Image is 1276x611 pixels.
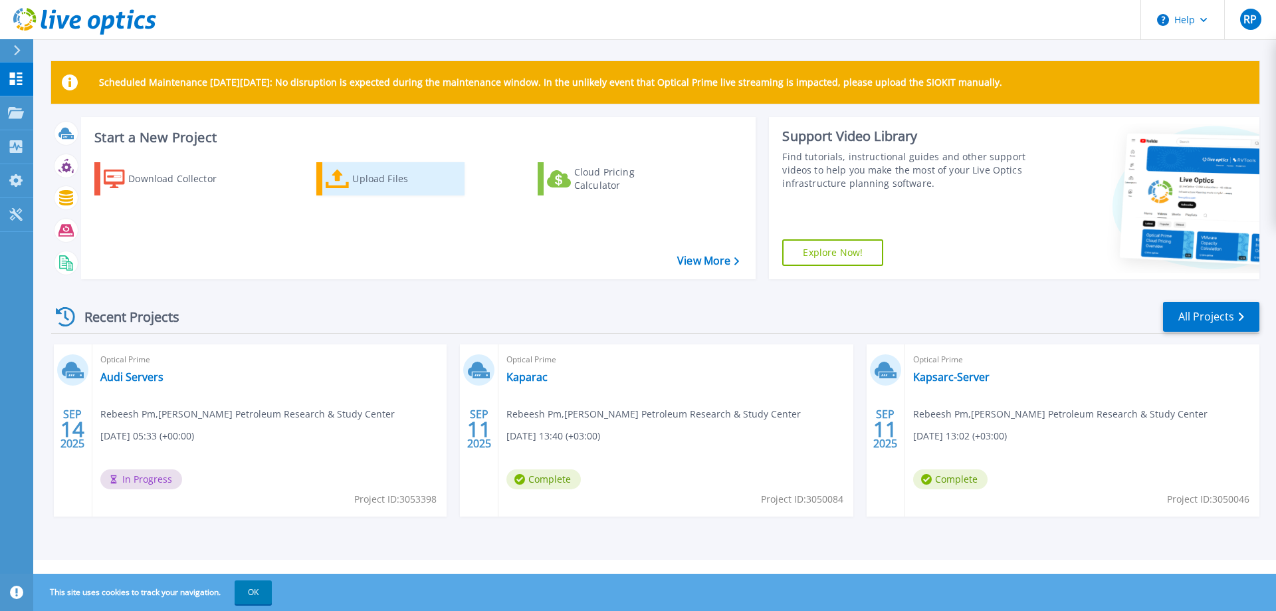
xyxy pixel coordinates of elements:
[94,130,739,145] h3: Start a New Project
[100,469,182,489] span: In Progress
[538,162,686,195] a: Cloud Pricing Calculator
[467,424,491,435] span: 11
[873,405,898,453] div: SEP 2025
[467,405,492,453] div: SEP 2025
[913,352,1251,367] span: Optical Prime
[1243,14,1257,25] span: RP
[506,429,600,443] span: [DATE] 13:40 (+03:00)
[235,580,272,604] button: OK
[100,352,439,367] span: Optical Prime
[60,405,85,453] div: SEP 2025
[316,162,465,195] a: Upload Files
[506,469,581,489] span: Complete
[506,407,801,422] span: Rebeesh Pm , [PERSON_NAME] Petroleum Research & Study Center
[782,150,1032,190] div: Find tutorials, instructional guides and other support videos to help you make the most of your L...
[1167,492,1249,507] span: Project ID: 3050046
[94,162,243,195] a: Download Collector
[100,407,395,422] span: Rebeesh Pm , [PERSON_NAME] Petroleum Research & Study Center
[782,128,1032,145] div: Support Video Library
[913,407,1208,422] span: Rebeesh Pm , [PERSON_NAME] Petroleum Research & Study Center
[574,166,681,192] div: Cloud Pricing Calculator
[913,469,988,489] span: Complete
[506,352,845,367] span: Optical Prime
[37,580,272,604] span: This site uses cookies to track your navigation.
[761,492,843,507] span: Project ID: 3050084
[1163,302,1259,332] a: All Projects
[60,424,84,435] span: 14
[99,77,1002,88] p: Scheduled Maintenance [DATE][DATE]: No disruption is expected during the maintenance window. In t...
[873,424,897,435] span: 11
[128,166,235,192] div: Download Collector
[782,239,883,266] a: Explore Now!
[913,429,1007,443] span: [DATE] 13:02 (+03:00)
[677,255,739,267] a: View More
[354,492,437,507] span: Project ID: 3053398
[352,166,459,192] div: Upload Files
[100,429,194,443] span: [DATE] 05:33 (+00:00)
[51,301,197,333] div: Recent Projects
[100,370,163,384] a: Audi Servers
[506,370,548,384] a: Kaparac
[913,370,990,384] a: Kapsarc-Server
